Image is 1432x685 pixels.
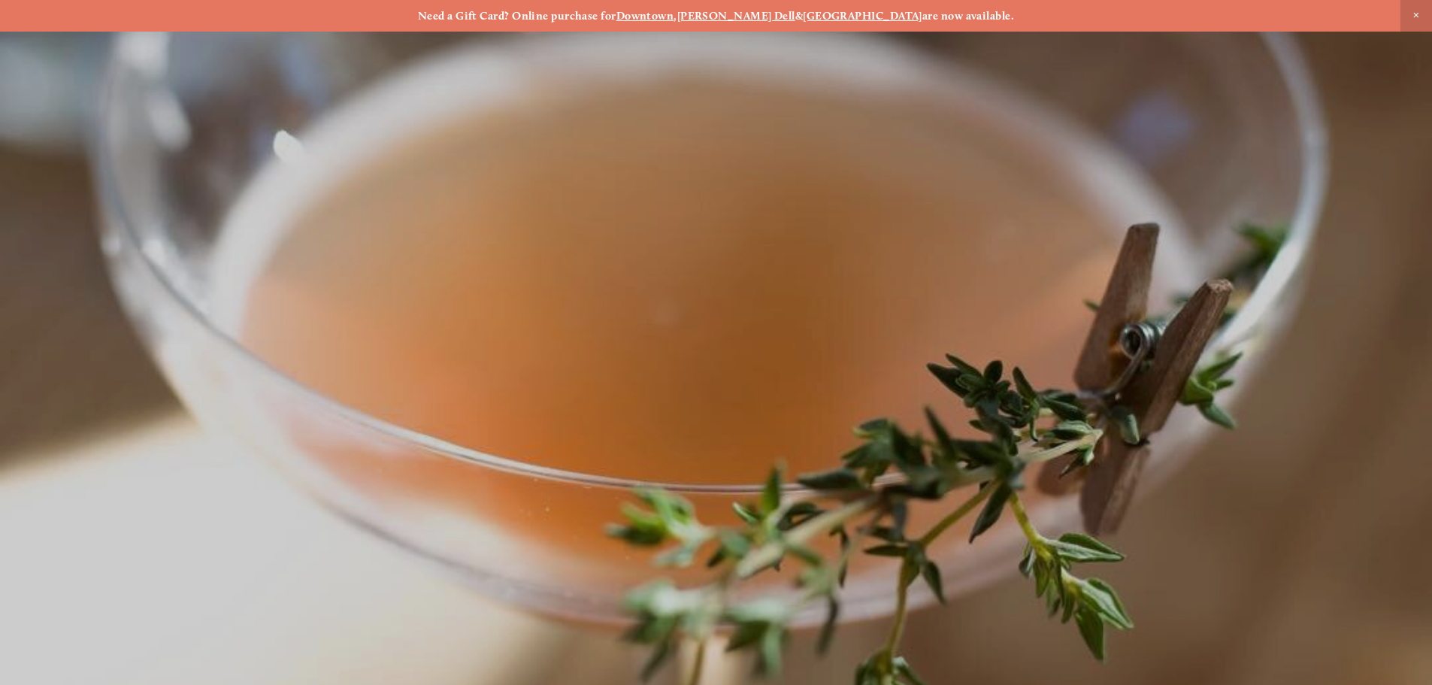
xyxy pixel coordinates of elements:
strong: , [674,9,677,23]
a: Downtown [616,9,674,23]
strong: are now available. [922,9,1014,23]
a: [PERSON_NAME] Dell [677,9,795,23]
a: [GEOGRAPHIC_DATA] [803,9,922,23]
strong: & [795,9,803,23]
strong: Need a Gift Card? Online purchase for [418,9,616,23]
